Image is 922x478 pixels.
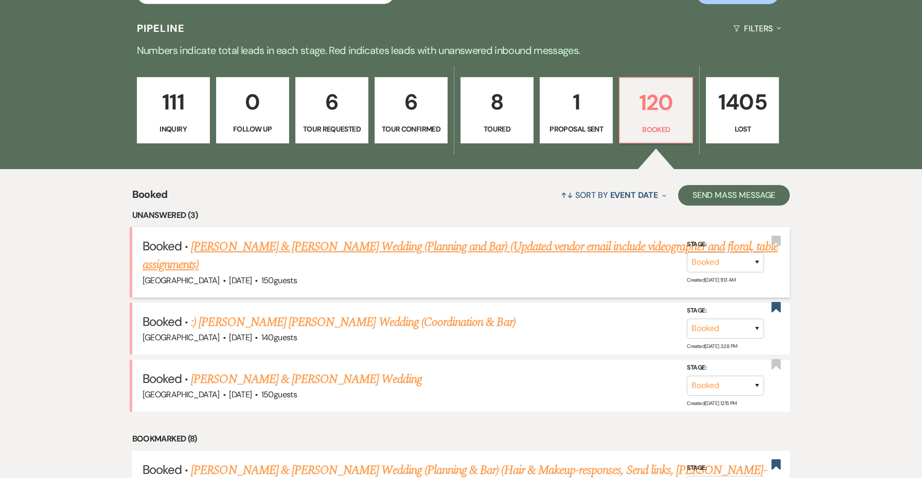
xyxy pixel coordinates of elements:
[687,277,735,283] span: Created: [DATE] 11:13 AM
[261,389,297,400] span: 150 guests
[546,123,606,135] p: Proposal Sent
[540,77,613,144] a: 1Proposal Sent
[713,85,772,119] p: 1405
[216,77,289,144] a: 0Follow Up
[460,77,534,144] a: 8Toured
[143,371,182,387] span: Booked
[137,77,210,144] a: 111Inquiry
[223,85,282,119] p: 0
[191,370,421,389] a: [PERSON_NAME] & [PERSON_NAME] Wedding
[229,275,252,286] span: [DATE]
[381,85,441,119] p: 6
[132,187,168,209] span: Booked
[229,389,252,400] span: [DATE]
[191,313,515,332] a: :) [PERSON_NAME] [PERSON_NAME] Wedding (Coordination & Bar)
[557,181,670,209] button: Sort By Event Date
[687,362,764,374] label: Stage:
[729,15,785,42] button: Filters
[261,332,297,343] span: 140 guests
[295,77,368,144] a: 6Tour Requested
[687,463,764,474] label: Stage:
[626,85,686,120] p: 120
[610,190,658,200] span: Event Date
[223,123,282,135] p: Follow Up
[626,124,686,135] p: Booked
[302,123,362,135] p: Tour Requested
[229,332,252,343] span: [DATE]
[143,332,220,343] span: [GEOGRAPHIC_DATA]
[467,123,527,135] p: Toured
[143,314,182,329] span: Booked
[143,389,220,400] span: [GEOGRAPHIC_DATA]
[143,238,182,254] span: Booked
[687,239,764,250] label: Stage:
[706,77,779,144] a: 1405Lost
[144,85,203,119] p: 111
[687,400,736,407] span: Created: [DATE] 12:15 PM
[132,432,790,446] li: Bookmarked (8)
[467,85,527,119] p: 8
[619,77,693,144] a: 120Booked
[713,123,772,135] p: Lost
[143,462,182,477] span: Booked
[687,343,737,350] span: Created: [DATE] 3:28 PM
[132,209,790,222] li: Unanswered (3)
[143,237,778,274] a: [PERSON_NAME] & [PERSON_NAME] Wedding (Planning and Bar) (Updated vendor email include videograph...
[261,275,297,286] span: 150 guests
[144,123,203,135] p: Inquiry
[143,275,220,286] span: [GEOGRAPHIC_DATA]
[91,42,831,59] p: Numbers indicate total leads in each stage. Red indicates leads with unanswered inbound messages.
[687,305,764,317] label: Stage:
[381,123,441,135] p: Tour Confirmed
[546,85,606,119] p: 1
[561,190,573,200] span: ↑↓
[678,185,790,206] button: Send Mass Message
[137,21,185,35] h3: Pipeline
[375,77,448,144] a: 6Tour Confirmed
[302,85,362,119] p: 6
